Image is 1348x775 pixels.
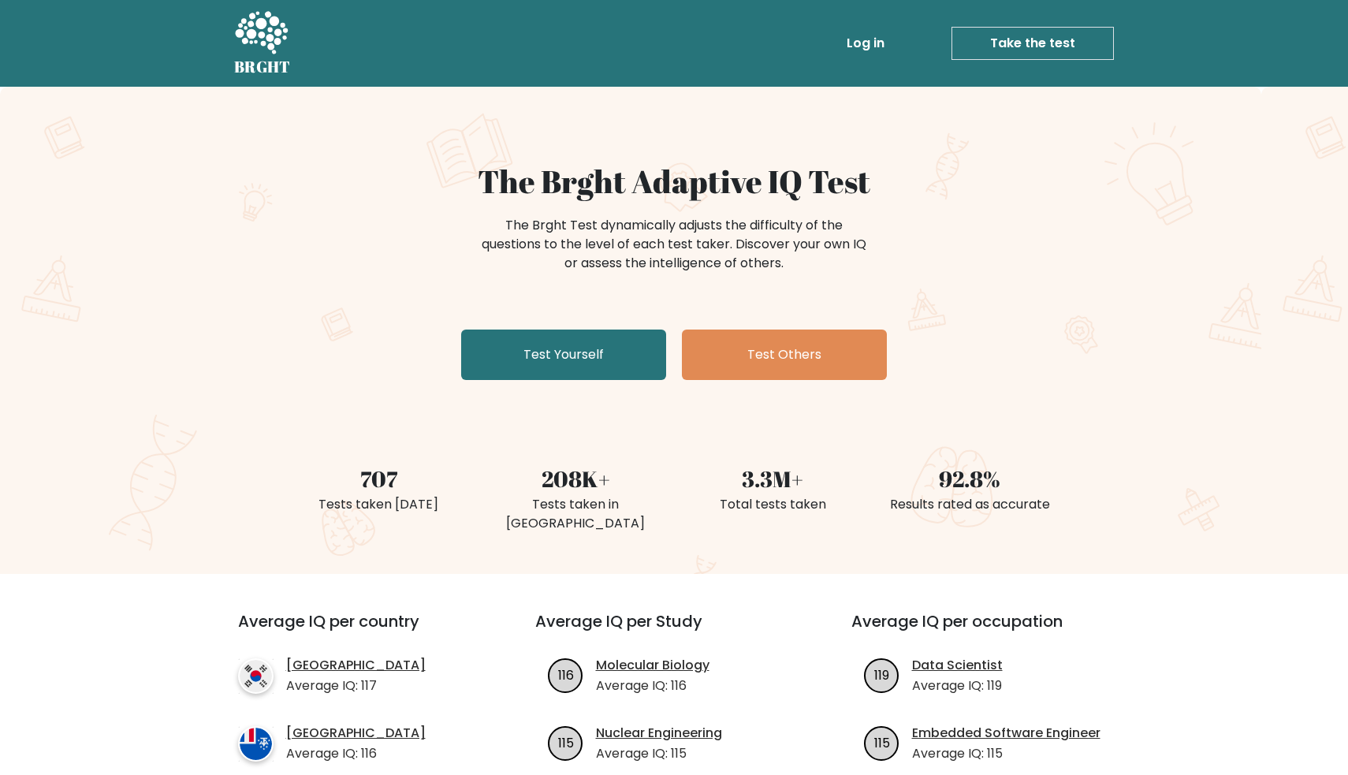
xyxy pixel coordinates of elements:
[912,724,1100,743] a: Embedded Software Engineer
[286,656,426,675] a: [GEOGRAPHIC_DATA]
[234,58,291,76] h5: BRGHT
[683,495,862,514] div: Total tests taken
[881,495,1059,514] div: Results rated as accurate
[683,462,862,495] div: 3.3M+
[851,612,1130,650] h3: Average IQ per occupation
[238,612,479,650] h3: Average IQ per country
[234,6,291,80] a: BRGHT
[477,216,871,273] div: The Brght Test dynamically adjusts the difficulty of the questions to the level of each test take...
[840,28,891,59] a: Log in
[912,676,1003,695] p: Average IQ: 119
[596,724,722,743] a: Nuclear Engineering
[596,656,709,675] a: Molecular Biology
[238,658,274,694] img: country
[535,612,814,650] h3: Average IQ per Study
[912,656,1003,675] a: Data Scientist
[486,462,665,495] div: 208K+
[596,676,709,695] p: Average IQ: 116
[682,330,887,380] a: Test Others
[461,330,666,380] a: Test Yourself
[286,724,426,743] a: [GEOGRAPHIC_DATA]
[486,495,665,533] div: Tests taken in [GEOGRAPHIC_DATA]
[873,733,889,751] text: 115
[874,665,889,684] text: 119
[557,733,573,751] text: 115
[596,744,722,763] p: Average IQ: 115
[912,744,1100,763] p: Average IQ: 115
[286,744,426,763] p: Average IQ: 116
[951,27,1114,60] a: Take the test
[289,162,1059,200] h1: The Brght Adaptive IQ Test
[286,676,426,695] p: Average IQ: 117
[881,462,1059,495] div: 92.8%
[289,495,467,514] div: Tests taken [DATE]
[238,726,274,762] img: country
[557,665,573,684] text: 116
[289,462,467,495] div: 707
